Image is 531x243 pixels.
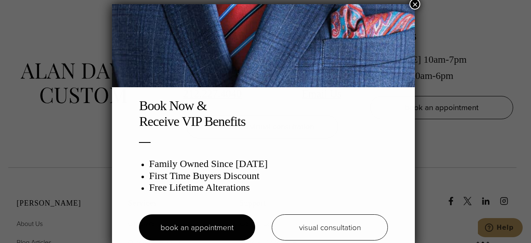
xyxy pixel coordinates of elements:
[19,6,36,13] span: Help
[149,170,388,182] h3: First Time Buyers Discount
[272,214,388,241] a: visual consultation
[139,98,388,130] h2: Book Now & Receive VIP Benefits
[149,182,388,194] h3: Free Lifetime Alterations
[149,158,388,170] h3: Family Owned Since [DATE]
[139,214,255,241] a: book an appointment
